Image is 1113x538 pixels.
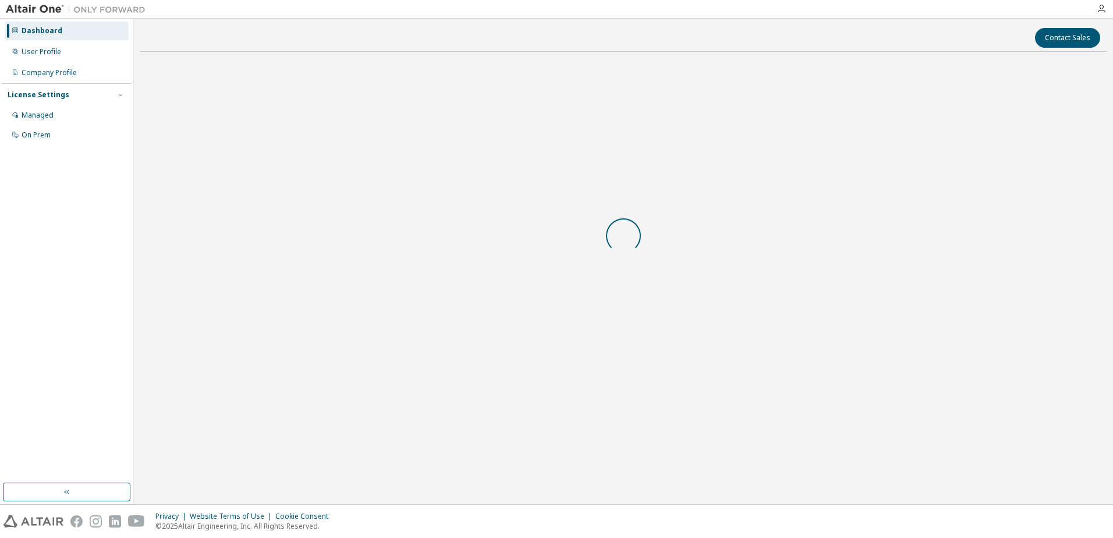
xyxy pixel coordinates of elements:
div: Managed [22,111,54,120]
img: altair_logo.svg [3,515,63,528]
img: linkedin.svg [109,515,121,528]
div: Cookie Consent [275,512,335,521]
img: youtube.svg [128,515,145,528]
div: On Prem [22,130,51,140]
button: Contact Sales [1035,28,1100,48]
div: Privacy [155,512,190,521]
div: Website Terms of Use [190,512,275,521]
div: Company Profile [22,68,77,77]
img: facebook.svg [70,515,83,528]
img: Altair One [6,3,151,15]
div: License Settings [8,90,69,100]
p: © 2025 Altair Engineering, Inc. All Rights Reserved. [155,521,335,531]
img: instagram.svg [90,515,102,528]
div: Dashboard [22,26,62,36]
div: User Profile [22,47,61,56]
